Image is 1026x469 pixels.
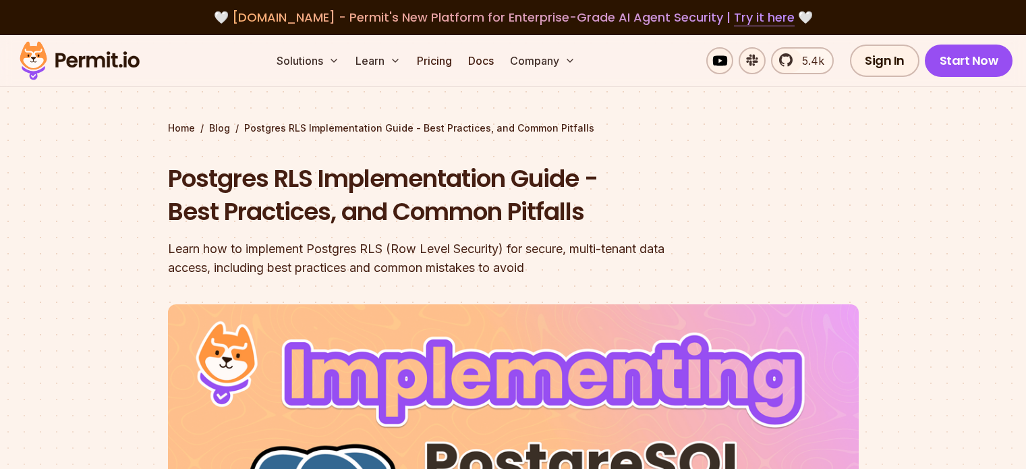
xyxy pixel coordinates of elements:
button: Company [505,47,581,74]
a: Try it here [734,9,795,26]
div: / / [168,121,859,135]
a: Pricing [411,47,457,74]
a: Start Now [925,45,1013,77]
span: 5.4k [794,53,824,69]
a: Sign In [850,45,919,77]
a: 5.4k [771,47,834,74]
button: Learn [350,47,406,74]
img: Permit logo [13,38,146,84]
h1: Postgres RLS Implementation Guide - Best Practices, and Common Pitfalls [168,162,686,229]
span: [DOMAIN_NAME] - Permit's New Platform for Enterprise-Grade AI Agent Security | [232,9,795,26]
div: 🤍 🤍 [32,8,994,27]
a: Docs [463,47,499,74]
a: Blog [209,121,230,135]
button: Solutions [271,47,345,74]
a: Home [168,121,195,135]
div: Learn how to implement Postgres RLS (Row Level Security) for secure, multi-tenant data access, in... [168,240,686,277]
